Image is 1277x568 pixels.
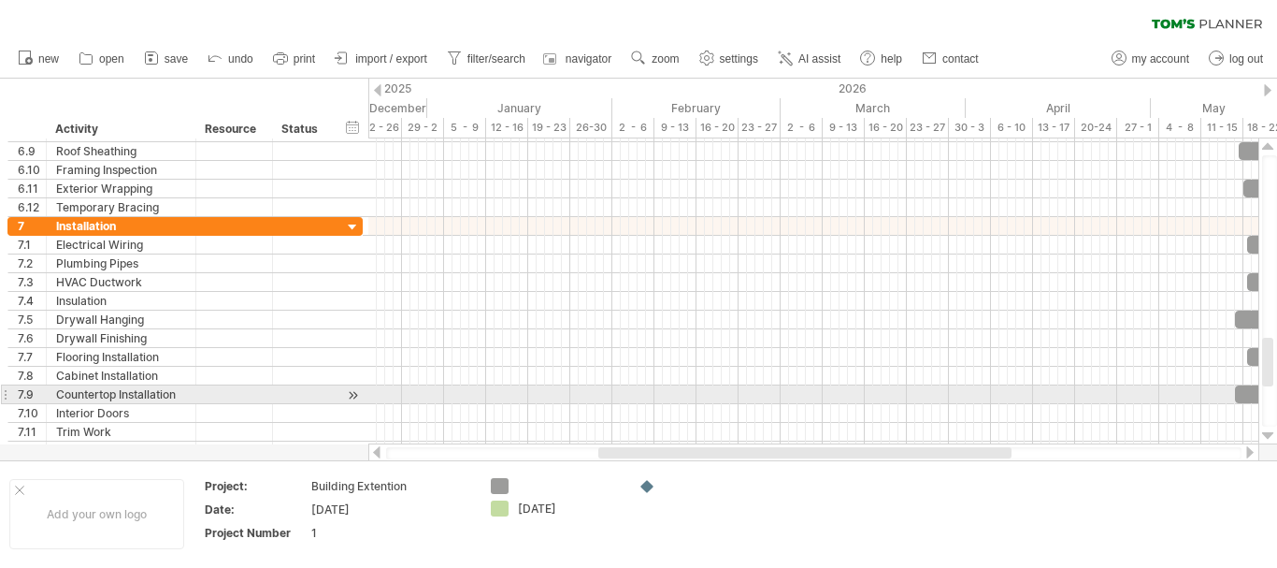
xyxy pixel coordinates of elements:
[486,118,528,138] div: 12 - 16
[18,386,46,403] div: 7.9
[1117,118,1159,138] div: 27 - 1
[695,47,764,71] a: settings
[55,120,185,138] div: Activity
[56,161,186,179] div: Framing Inspection
[18,311,46,328] div: 7.5
[268,47,321,71] a: print
[38,52,59,66] span: new
[1132,52,1189,66] span: my account
[773,47,846,71] a: AI assist
[205,478,308,494] div: Project:
[881,52,902,66] span: help
[1075,118,1117,138] div: 20-24
[56,386,186,403] div: Countertop Installation
[56,198,186,216] div: Temporary Bracing
[942,52,979,66] span: contact
[56,273,186,291] div: HVAC Ductwork
[1107,47,1195,71] a: my account
[294,52,315,66] span: print
[311,502,468,517] div: [DATE]
[442,47,531,71] a: filter/search
[467,52,525,66] span: filter/search
[9,479,184,549] div: Add your own logo
[355,52,427,66] span: import / export
[56,217,186,235] div: Installation
[991,118,1033,138] div: 6 - 10
[1159,118,1201,138] div: 4 - 8
[228,52,253,66] span: undo
[612,118,654,138] div: 2 - 6
[56,404,186,422] div: Interior Doors
[74,47,130,71] a: open
[344,386,362,405] div: scroll to activity
[1229,52,1263,66] span: log out
[18,367,46,385] div: 7.8
[165,52,188,66] span: save
[966,98,1151,118] div: April 2026
[949,118,991,138] div: 30 - 3
[56,142,186,160] div: Roof Sheathing
[781,118,823,138] div: 2 - 6
[56,442,186,459] div: Light Fixtures
[18,236,46,254] div: 7.1
[281,120,323,138] div: Status
[1204,47,1269,71] a: log out
[56,180,186,197] div: Exterior Wrapping
[18,329,46,347] div: 7.6
[720,52,758,66] span: settings
[540,47,617,71] a: navigator
[18,180,46,197] div: 6.11
[626,47,684,71] a: zoom
[205,120,262,138] div: Resource
[798,52,840,66] span: AI assist
[203,47,259,71] a: undo
[205,525,308,541] div: Project Number
[18,404,46,422] div: 7.10
[18,198,46,216] div: 6.12
[18,142,46,160] div: 6.9
[56,255,186,272] div: Plumbing Pipes
[13,47,65,71] a: new
[1201,118,1243,138] div: 11 - 15
[739,118,781,138] div: 23 - 27
[781,98,966,118] div: March 2026
[56,311,186,328] div: Drywall Hanging
[566,52,611,66] span: navigator
[360,118,402,138] div: 22 - 26
[99,52,124,66] span: open
[18,161,46,179] div: 6.10
[56,329,186,347] div: Drywall Finishing
[444,118,486,138] div: 5 - 9
[56,367,186,385] div: Cabinet Installation
[402,118,444,138] div: 29 - 2
[18,423,46,441] div: 7.11
[18,273,46,291] div: 7.3
[18,217,46,235] div: 7
[855,47,908,71] a: help
[56,292,186,310] div: Insulation
[139,47,194,71] a: save
[696,118,739,138] div: 16 - 20
[1033,118,1075,138] div: 13 - 17
[205,502,308,517] div: Date:
[18,255,46,272] div: 7.2
[823,118,865,138] div: 9 - 13
[865,118,907,138] div: 16 - 20
[56,236,186,254] div: Electrical Wiring
[56,423,186,441] div: Trim Work
[654,118,696,138] div: 9 - 13
[612,98,781,118] div: February 2026
[311,525,468,541] div: 1
[18,348,46,366] div: 7.7
[652,52,679,66] span: zoom
[330,47,433,71] a: import / export
[18,442,46,459] div: 7.12
[18,292,46,310] div: 7.4
[528,118,570,138] div: 19 - 23
[907,118,949,138] div: 23 - 27
[570,118,612,138] div: 26-30
[917,47,984,71] a: contact
[311,478,468,494] div: Building Extention
[427,98,612,118] div: January 2026
[518,501,620,517] div: [DATE]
